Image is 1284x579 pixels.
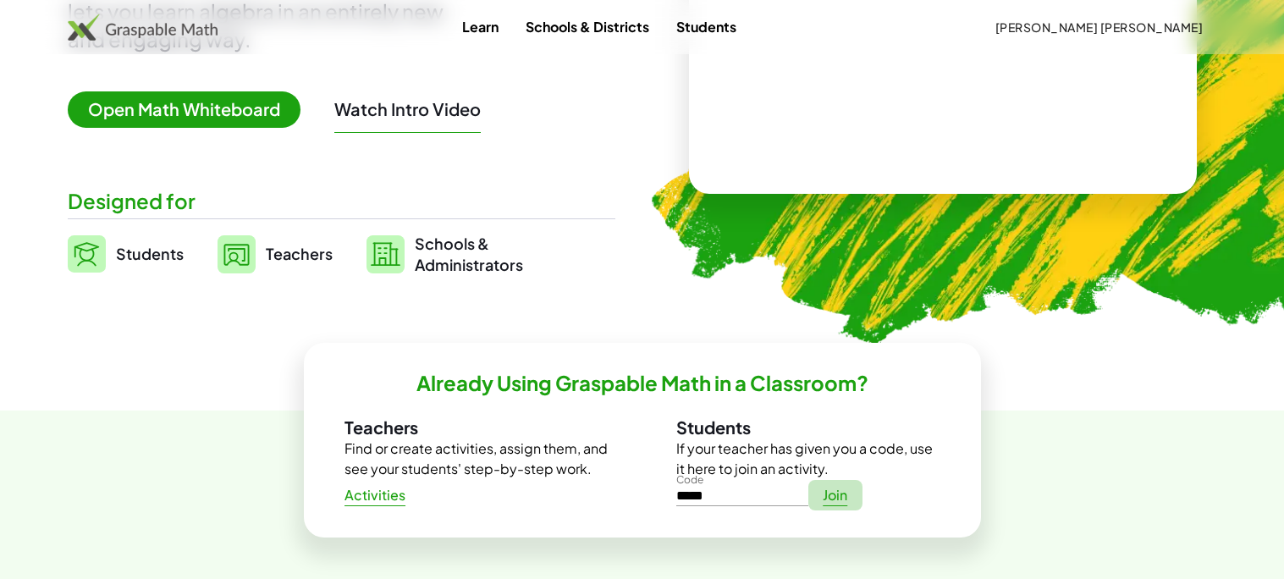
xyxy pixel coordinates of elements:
img: svg%3e [366,235,405,273]
a: Teachers [218,233,333,275]
h3: Students [676,416,940,438]
a: Learn [449,11,512,42]
a: Schools & Districts [512,11,663,42]
span: Schools & Administrators [415,233,523,275]
span: [PERSON_NAME] [PERSON_NAME] [995,19,1203,35]
a: Students [663,11,750,42]
span: Activities [344,487,406,505]
span: Students [116,244,184,263]
a: Activities [331,480,420,510]
a: Join [808,480,862,510]
a: Students [68,233,184,275]
img: svg%3e [68,235,106,273]
button: [PERSON_NAME] [PERSON_NAME] [981,12,1216,42]
a: Schools &Administrators [366,233,523,275]
span: Teachers [266,244,333,263]
div: Designed for [68,187,615,215]
h3: Teachers [344,416,609,438]
img: svg%3e [218,235,256,273]
button: Watch Intro Video [334,98,481,120]
span: Open Math Whiteboard [68,91,300,128]
p: If your teacher has given you a code, use it here to join an activity. [676,438,940,479]
h2: Already Using Graspable Math in a Classroom? [416,370,868,396]
p: Find or create activities, assign them, and see your students' step-by-step work. [344,438,609,479]
a: Open Math Whiteboard [68,102,314,119]
span: Join [823,487,848,505]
